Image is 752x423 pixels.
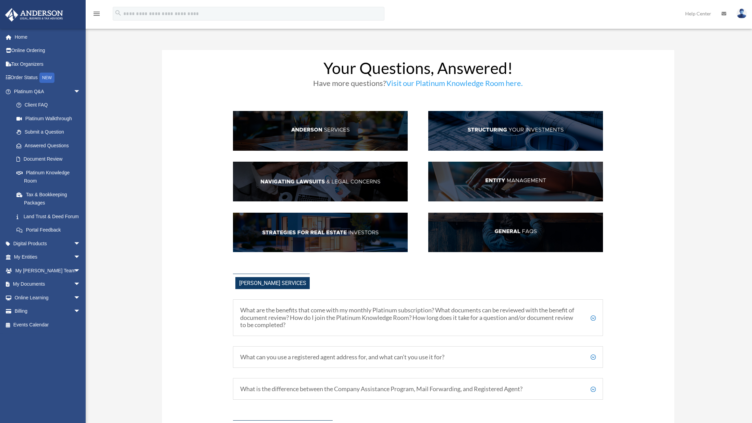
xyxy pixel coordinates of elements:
[74,277,87,291] span: arrow_drop_down
[5,44,91,58] a: Online Ordering
[10,125,91,139] a: Submit a Question
[5,250,91,264] a: My Entitiesarrow_drop_down
[233,79,603,90] h3: Have more questions?
[10,188,91,210] a: Tax & Bookkeeping Packages
[10,98,87,112] a: Client FAQ
[5,277,91,291] a: My Documentsarrow_drop_down
[386,78,523,91] a: Visit our Platinum Knowledge Room here.
[233,111,408,151] img: AndServ_hdr
[5,304,91,318] a: Billingarrow_drop_down
[74,304,87,319] span: arrow_drop_down
[5,237,91,250] a: Digital Productsarrow_drop_down
[93,10,101,18] i: menu
[240,353,596,361] h5: What can you use a registered agent address for, and what can’t you use it for?
[240,307,596,329] h5: What are the benefits that come with my monthly Platinum subscription? What documents can be revi...
[5,291,91,304] a: Online Learningarrow_drop_down
[74,85,87,99] span: arrow_drop_down
[74,264,87,278] span: arrow_drop_down
[93,12,101,18] a: menu
[240,385,596,393] h5: What is the difference between the Company Assistance Program, Mail Forwarding, and Registered Ag...
[74,250,87,264] span: arrow_drop_down
[114,9,122,17] i: search
[74,291,87,305] span: arrow_drop_down
[737,9,747,18] img: User Pic
[5,318,91,332] a: Events Calendar
[5,264,91,277] a: My [PERSON_NAME] Teamarrow_drop_down
[233,162,408,201] img: NavLaw_hdr
[10,112,91,125] a: Platinum Walkthrough
[10,223,91,237] a: Portal Feedback
[39,73,54,83] div: NEW
[10,152,91,166] a: Document Review
[233,213,408,252] img: StratsRE_hdr
[5,85,91,98] a: Platinum Q&Aarrow_drop_down
[5,57,91,71] a: Tax Organizers
[74,237,87,251] span: arrow_drop_down
[10,166,91,188] a: Platinum Knowledge Room
[235,277,310,289] span: [PERSON_NAME] Services
[10,139,91,152] a: Answered Questions
[428,162,603,201] img: EntManag_hdr
[5,71,91,85] a: Order StatusNEW
[428,213,603,252] img: GenFAQ_hdr
[3,8,65,22] img: Anderson Advisors Platinum Portal
[428,111,603,151] img: StructInv_hdr
[233,60,603,79] h1: Your Questions, Answered!
[5,30,91,44] a: Home
[10,210,91,223] a: Land Trust & Deed Forum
